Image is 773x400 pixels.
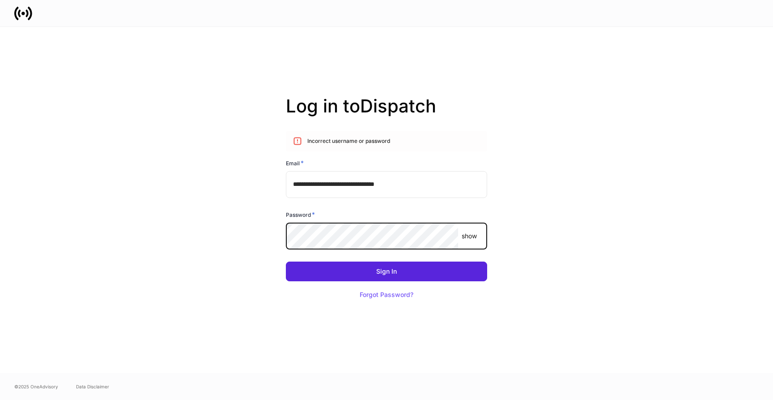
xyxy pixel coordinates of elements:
[348,285,425,305] button: Forgot Password?
[286,262,487,281] button: Sign In
[307,134,390,149] div: Incorrect username or password
[462,232,477,241] p: show
[286,159,304,168] h6: Email
[286,210,315,219] h6: Password
[14,383,58,390] span: © 2025 OneAdvisory
[286,95,487,131] h2: Log in to Dispatch
[376,268,397,275] div: Sign In
[360,292,413,298] div: Forgot Password?
[76,383,109,390] a: Data Disclaimer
